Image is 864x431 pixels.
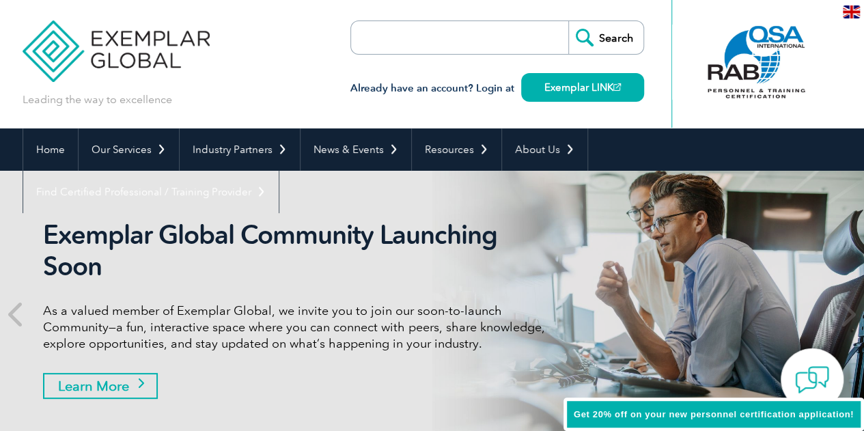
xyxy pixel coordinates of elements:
[23,171,279,213] a: Find Certified Professional / Training Provider
[180,128,300,171] a: Industry Partners
[350,80,644,97] h3: Already have an account? Login at
[568,21,643,54] input: Search
[502,128,587,171] a: About Us
[843,5,860,18] img: en
[521,73,644,102] a: Exemplar LINK
[23,92,172,107] p: Leading the way to excellence
[301,128,411,171] a: News & Events
[43,219,555,282] h2: Exemplar Global Community Launching Soon
[43,373,158,399] a: Learn More
[795,363,829,397] img: contact-chat.png
[412,128,501,171] a: Resources
[79,128,179,171] a: Our Services
[23,128,78,171] a: Home
[613,83,621,91] img: open_square.png
[43,303,555,352] p: As a valued member of Exemplar Global, we invite you to join our soon-to-launch Community—a fun, ...
[574,409,854,419] span: Get 20% off on your new personnel certification application!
